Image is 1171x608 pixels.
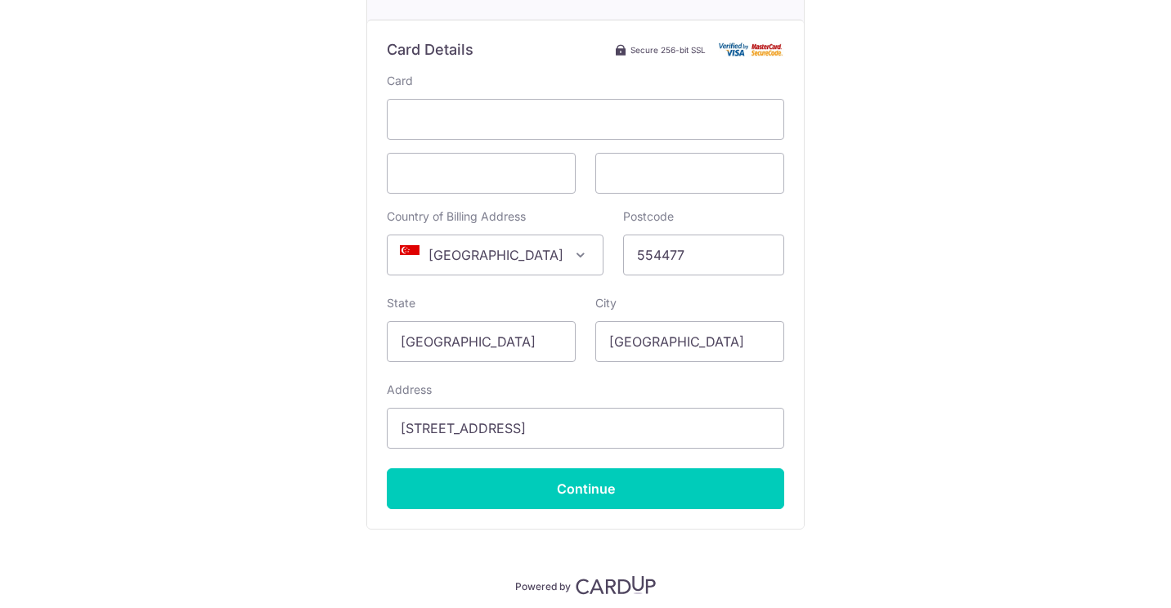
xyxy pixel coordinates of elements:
[387,382,432,398] label: Address
[387,295,415,311] label: State
[388,235,603,275] span: Singapore
[387,40,473,60] h6: Card Details
[387,208,526,225] label: Country of Billing Address
[623,235,784,275] input: Example 123456
[387,468,784,509] input: Continue
[401,163,562,183] iframe: Secure card expiration date input frame
[387,235,603,275] span: Singapore
[401,110,770,129] iframe: Secure card number input frame
[595,295,617,311] label: City
[609,163,770,183] iframe: Secure card security code input frame
[630,43,706,56] span: Secure 256-bit SSL
[387,73,413,89] label: Card
[576,575,656,595] img: CardUp
[719,42,784,56] img: Card secure
[515,577,571,593] p: Powered by
[623,208,674,225] label: Postcode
